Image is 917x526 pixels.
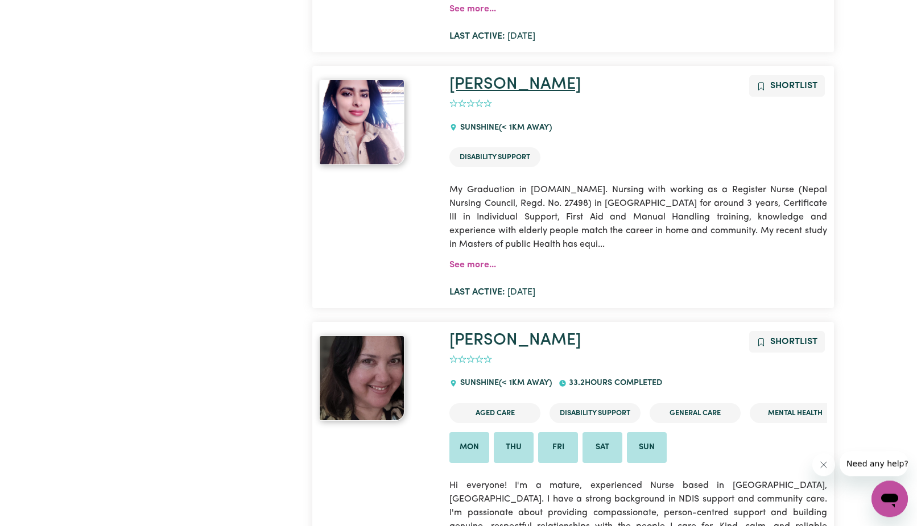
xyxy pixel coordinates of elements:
div: 33.2 hours completed [559,368,669,399]
iframe: Close message [812,453,835,476]
b: Last active: [449,32,505,41]
span: (< 1km away) [499,379,552,387]
p: My Graduation in [DOMAIN_NAME]. Nursing with working as a Register Nurse (Nepal Nursing Council, ... [449,176,827,258]
a: See more... [449,5,496,14]
iframe: Button to launch messaging window [871,481,908,517]
div: add rating by typing an integer from 0 to 5 or pressing arrow keys [449,353,492,366]
a: [PERSON_NAME] [449,76,581,93]
div: SUNSHINE [449,368,558,399]
li: Available on Sun [627,432,667,463]
li: Available on Sat [583,432,622,463]
li: General Care [650,403,741,423]
div: SUNSHINE [449,113,558,143]
div: add rating by typing an integer from 0 to 5 or pressing arrow keys [449,97,492,110]
span: [DATE] [449,288,535,297]
li: Available on Mon [449,432,489,463]
a: [PERSON_NAME] [449,332,581,349]
li: Disability Support [449,147,540,167]
span: Shortlist [770,337,817,346]
span: Shortlist [770,81,817,90]
img: View Rita's profile [319,336,404,421]
span: Need any help? [7,8,69,17]
li: Aged Care [449,403,540,423]
li: Available on Fri [538,432,578,463]
li: Mental Health [750,403,841,423]
img: View Kritika's profile [319,80,404,165]
a: Kritika [319,80,436,165]
a: Rita [319,336,436,421]
iframe: Message from company [840,451,908,476]
button: Add to shortlist [749,75,825,97]
a: See more... [449,260,496,270]
li: Available on Thu [494,432,534,463]
span: [DATE] [449,32,535,41]
span: (< 1km away) [499,123,552,132]
li: Disability Support [550,403,641,423]
button: Add to shortlist [749,331,825,353]
b: Last active: [449,288,505,297]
